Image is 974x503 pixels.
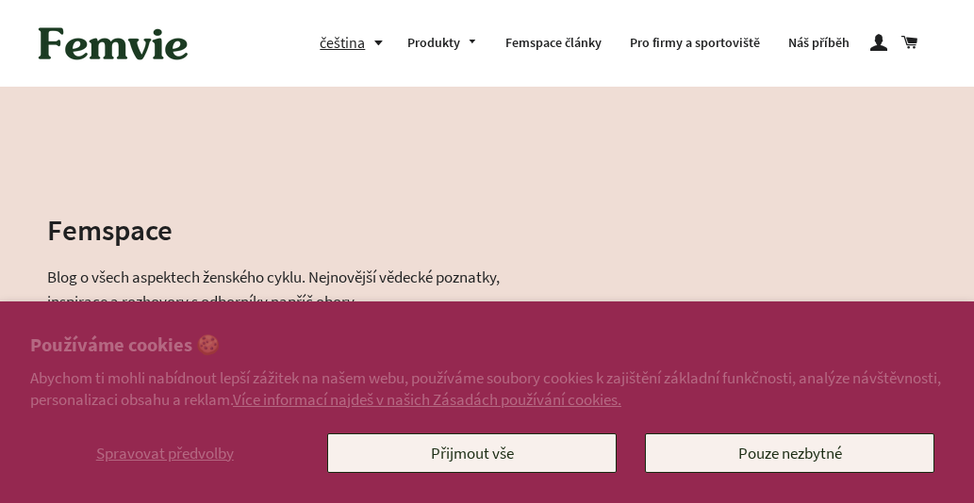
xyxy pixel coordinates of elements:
a: Femspace články [491,19,616,68]
a: Náš příběh [774,19,864,68]
button: Pouze nezbytné [645,433,934,473]
p: Blog o všech aspektech ženského cyklu. Nejnovější vědecké poznatky, inspirace a rozhovory s odbor... [47,265,558,315]
a: Pro firmy a sportoviště [616,19,774,68]
h2: Používáme cookies 🍪 [30,332,944,359]
a: Produkty [393,19,491,68]
button: Přijmout vše [327,433,617,473]
img: Femvie [28,14,198,73]
span: Spravovat předvolby [96,443,234,463]
button: čeština [320,30,393,56]
h2: Femspace [47,209,558,250]
p: Abychom ti mohli nabídnout lepší zážitek na našem webu, používáme soubory cookies k zajištění zák... [30,367,944,409]
button: Spravovat předvolby [30,433,299,473]
a: Více informací najdeš v našich Zásadách používání cookies. [233,389,621,410]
